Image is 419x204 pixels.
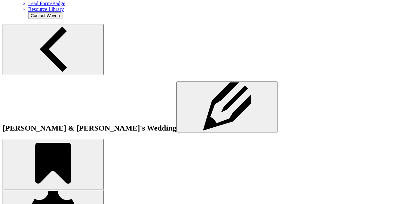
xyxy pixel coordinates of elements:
a: Resource Library [28,6,416,12]
a: Lead Form/Badge [28,1,416,6]
button: Edit [176,81,278,132]
button: Contact Weven [28,12,62,19]
h1: [PERSON_NAME] & [PERSON_NAME]'s Wedding [3,81,416,132]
